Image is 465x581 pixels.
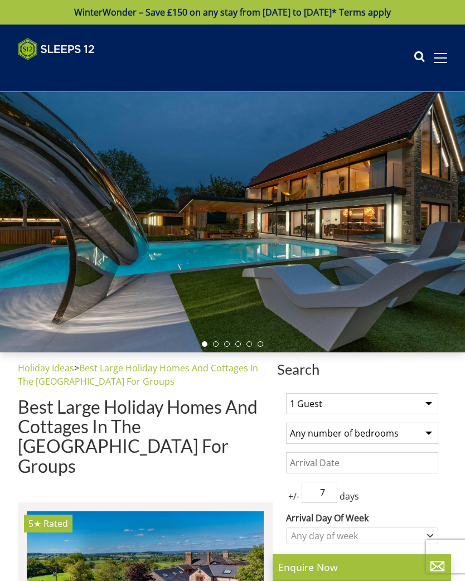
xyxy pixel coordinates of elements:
span: +/- [286,490,302,503]
a: Best Large Holiday Homes And Cottages In The [GEOGRAPHIC_DATA] For Groups [18,362,258,388]
label: Arrival Day Of Week [286,511,438,525]
iframe: Customer reviews powered by Trustpilot [12,67,129,76]
span: Search [277,361,447,377]
span: days [337,490,361,503]
div: Combobox [286,527,438,544]
p: Enquire Now [278,560,445,574]
span: Rated [43,517,68,530]
a: Holiday Ideas [18,362,74,374]
img: Sleeps 12 [18,38,95,60]
div: Any day of week [288,530,424,542]
h1: Best Large Holiday Homes And Cottages In The [GEOGRAPHIC_DATA] For Groups [18,397,273,476]
input: Arrival Date [286,452,438,473]
span: > [74,362,79,374]
span: Hillydays has a 5 star rating under the Quality in Tourism Scheme [28,517,41,530]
